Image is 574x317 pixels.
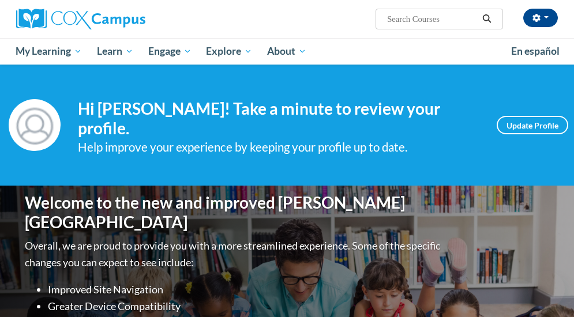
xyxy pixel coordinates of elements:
[25,237,443,271] p: Overall, we are proud to provide you with a more streamlined experience. Some of the specific cha...
[478,12,496,26] button: Search
[148,44,192,58] span: Engage
[198,38,260,65] a: Explore
[16,44,82,58] span: My Learning
[9,38,90,65] a: My Learning
[48,298,443,315] li: Greater Device Compatibility
[504,39,567,63] a: En español
[89,38,141,65] a: Learn
[16,9,185,29] a: Cox Campus
[141,38,199,65] a: Engage
[386,12,478,26] input: Search Courses
[523,9,558,27] button: Account Settings
[78,99,479,138] h4: Hi [PERSON_NAME]! Take a minute to review your profile.
[9,99,61,151] img: Profile Image
[528,271,565,308] iframe: Button to launch messaging window
[25,193,443,232] h1: Welcome to the new and improved [PERSON_NAME][GEOGRAPHIC_DATA]
[206,44,252,58] span: Explore
[16,9,145,29] img: Cox Campus
[48,281,443,298] li: Improved Site Navigation
[97,44,133,58] span: Learn
[511,45,560,57] span: En español
[267,44,306,58] span: About
[78,138,479,157] div: Help improve your experience by keeping your profile up to date.
[260,38,314,65] a: About
[7,38,567,65] div: Main menu
[497,116,568,134] a: Update Profile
